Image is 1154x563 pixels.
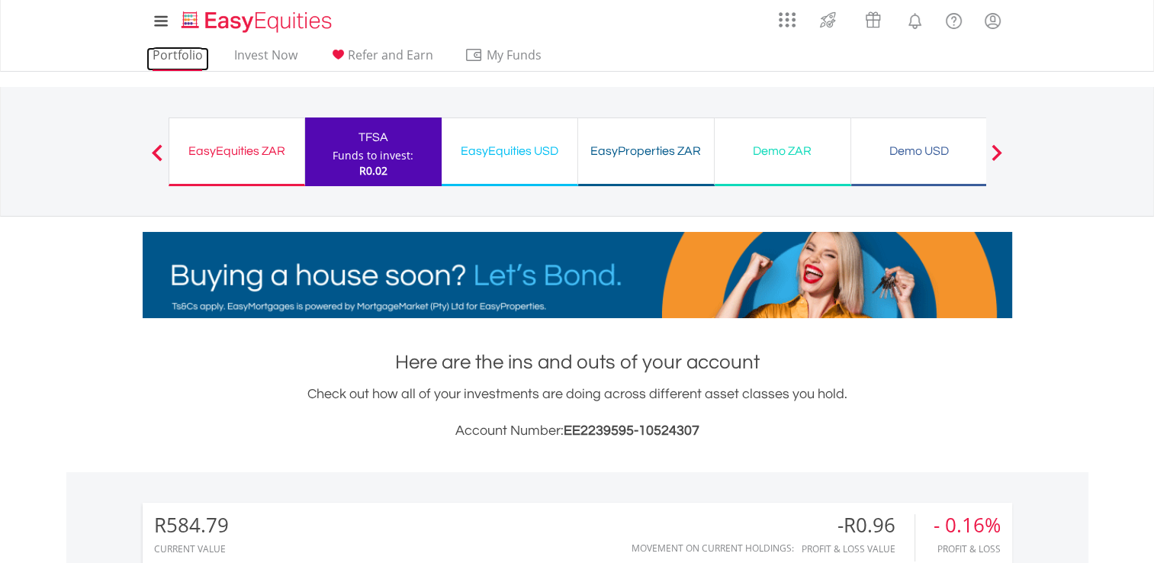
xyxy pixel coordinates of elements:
[973,4,1012,37] a: My Profile
[154,514,229,536] div: R584.79
[934,544,1001,554] div: Profit & Loss
[769,4,805,28] a: AppsGrid
[982,152,1012,167] button: Next
[464,45,564,65] span: My Funds
[314,127,432,148] div: TFSA
[333,148,413,163] div: Funds to invest:
[143,232,1012,318] img: EasyMortage Promotion Banner
[895,4,934,34] a: Notifications
[860,8,886,32] img: vouchers-v2.svg
[587,140,705,162] div: EasyProperties ZAR
[146,47,209,71] a: Portfolio
[143,349,1012,376] h1: Here are the ins and outs of your account
[802,514,915,536] div: -R0.96
[451,140,568,162] div: EasyEquities USD
[348,47,433,63] span: Refer and Earn
[323,47,439,71] a: Refer and Earn
[632,543,794,553] div: Movement on Current Holdings:
[564,423,699,438] span: EE2239595-10524307
[860,140,978,162] div: Demo USD
[724,140,841,162] div: Demo ZAR
[154,544,229,554] div: CURRENT VALUE
[228,47,304,71] a: Invest Now
[175,4,338,34] a: Home page
[934,4,973,34] a: FAQ's and Support
[178,140,295,162] div: EasyEquities ZAR
[178,9,338,34] img: EasyEquities_Logo.png
[143,420,1012,442] h3: Account Number:
[802,544,915,554] div: Profit & Loss Value
[143,384,1012,442] div: Check out how all of your investments are doing across different asset classes you hold.
[815,8,841,32] img: thrive-v2.svg
[850,4,895,32] a: Vouchers
[779,11,796,28] img: grid-menu-icon.svg
[359,163,387,178] span: R0.02
[934,514,1001,536] div: - 0.16%
[142,152,172,167] button: Previous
